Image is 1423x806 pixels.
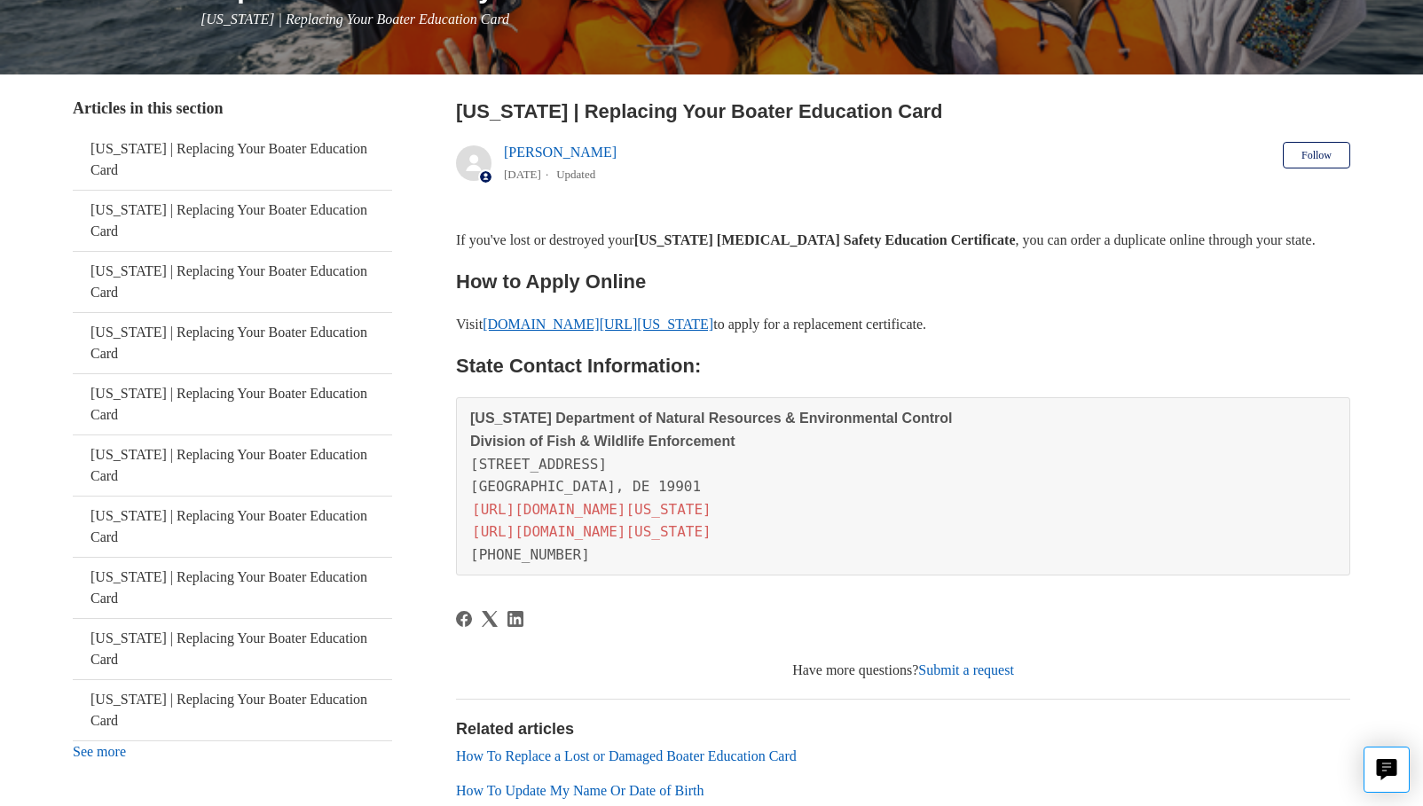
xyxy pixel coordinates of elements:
a: [US_STATE] | Replacing Your Boater Education Card [73,374,392,434]
strong: [US_STATE] [MEDICAL_DATA] Safety Education Certificate [634,232,1016,247]
h2: Delaware | Replacing Your Boater Education Card [456,97,1350,126]
a: [URL][DOMAIN_NAME][US_STATE] [470,499,713,520]
span: Articles in this section [73,99,223,117]
a: [US_STATE] | Replacing Your Boater Education Card [73,680,392,740]
a: [US_STATE] | Replacing Your Boater Education Card [73,129,392,190]
a: [US_STATE] | Replacing Your Boater Education Card [73,191,392,251]
a: X Corp [482,611,498,627]
p: If you've lost or destroyed your , you can order a duplicate online through your state. [456,229,1350,252]
span: [US_STATE] | Replacing Your Boater Education Card [200,12,509,27]
a: [URL][DOMAIN_NAME][US_STATE] [470,521,713,542]
a: [US_STATE] | Replacing Your Boater Education Card [73,313,392,373]
a: Facebook [456,611,472,627]
svg: Share this page on Facebook [456,611,472,627]
a: Submit a request [918,662,1014,677]
time: 05/23/2024, 10:53 [504,168,541,181]
h2: How to Apply Online [456,266,1350,297]
button: Live chat [1364,747,1410,793]
a: How To Replace a Lost or Damaged Boater Education Card [456,748,797,763]
a: [US_STATE] | Replacing Your Boater Education Card [73,497,392,557]
a: LinkedIn [507,611,523,627]
a: See more [73,744,126,759]
p: Visit to apply for a replacement certificate. [456,313,1350,336]
svg: Share this page on LinkedIn [507,611,523,627]
span: [GEOGRAPHIC_DATA], DE 19901 [470,478,701,495]
a: [US_STATE] | Replacing Your Boater Education Card [73,619,392,679]
a: How To Update My Name Or Date of Birth [456,783,704,798]
a: [US_STATE] | Replacing Your Boater Education Card [73,558,392,618]
button: Follow Article [1283,142,1350,168]
span: Division of Fish & Wildlife Enforcement [470,434,735,449]
a: [DOMAIN_NAME][URL][US_STATE] [483,317,713,332]
a: [US_STATE] | Replacing Your Boater Education Card [73,435,392,496]
a: [US_STATE] | Replacing Your Boater Education Card [73,252,392,312]
svg: Share this page on X Corp [482,611,498,627]
span: [PHONE_NUMBER] [470,546,590,563]
h2: Related articles [456,717,1350,741]
li: Updated [556,168,595,181]
span: [US_STATE] Department of Natural Resources & Environmental Control [470,411,952,426]
a: [PERSON_NAME] [504,145,617,160]
h2: State Contact Information: [456,350,1350,381]
span: [STREET_ADDRESS] [470,456,607,473]
div: Have more questions? [456,660,1350,681]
